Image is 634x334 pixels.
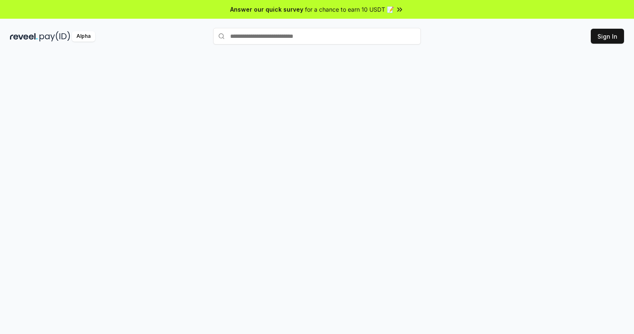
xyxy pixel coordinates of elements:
button: Sign In [591,29,624,44]
img: reveel_dark [10,31,38,42]
img: pay_id [39,31,70,42]
div: Alpha [72,31,95,42]
span: for a chance to earn 10 USDT 📝 [305,5,394,14]
span: Answer our quick survey [230,5,303,14]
